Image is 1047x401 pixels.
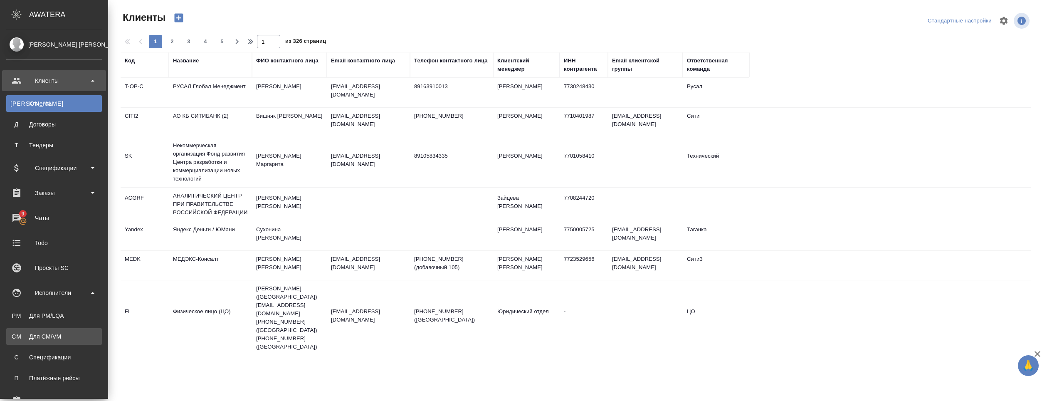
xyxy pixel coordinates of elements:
[2,233,106,253] a: Todo
[2,257,106,278] a: Проекты SC
[414,255,489,272] p: [PHONE_NUMBER] (добавочный 105)
[926,15,994,27] div: split button
[6,116,102,133] a: ДДоговоры
[6,370,102,386] a: ППлатёжные рейсы
[564,57,604,73] div: ИНН контрагента
[165,35,179,48] button: 2
[10,99,98,108] div: Клиенты
[169,303,252,332] td: Физическое лицо (ЦО)
[331,112,406,129] p: [EMAIL_ADDRESS][DOMAIN_NAME]
[560,148,608,177] td: 7701058410
[165,37,179,46] span: 2
[493,221,560,250] td: [PERSON_NAME]
[414,57,488,65] div: Телефон контактного лица
[252,148,327,177] td: [PERSON_NAME] Маргарита
[199,35,212,48] button: 4
[331,307,406,324] p: [EMAIL_ADDRESS][DOMAIN_NAME]
[121,221,169,250] td: Yandex
[6,162,102,174] div: Спецификации
[6,262,102,274] div: Проекты SC
[6,307,102,324] a: PMДля PM/LQA
[10,353,98,361] div: Спецификации
[560,221,608,250] td: 7750005725
[10,312,98,320] div: Для PM/LQA
[493,251,560,280] td: [PERSON_NAME] [PERSON_NAME]
[252,190,327,219] td: [PERSON_NAME] [PERSON_NAME]
[6,187,102,199] div: Заказы
[169,11,189,25] button: Создать
[16,210,29,218] span: 9
[121,78,169,107] td: T-OP-C
[560,251,608,280] td: 7723529656
[331,152,406,168] p: [EMAIL_ADDRESS][DOMAIN_NAME]
[121,148,169,177] td: SK
[331,255,406,272] p: [EMAIL_ADDRESS][DOMAIN_NAME]
[10,374,98,382] div: Платёжные рейсы
[285,36,326,48] span: из 326 страниц
[6,40,102,49] div: [PERSON_NAME] [PERSON_NAME]
[252,78,327,107] td: [PERSON_NAME]
[182,35,195,48] button: 3
[612,57,679,73] div: Email клиентской группы
[121,303,169,332] td: FL
[169,251,252,280] td: МЕДЭКС-Консалт
[994,11,1014,31] span: Настроить таблицу
[6,137,102,153] a: ТТендеры
[2,208,106,228] a: 9Чаты
[1018,355,1039,376] button: 🙏
[608,108,683,137] td: [EMAIL_ADDRESS][DOMAIN_NAME]
[10,141,98,149] div: Тендеры
[6,95,102,112] a: [PERSON_NAME]Клиенты
[121,190,169,219] td: ACGRF
[6,328,102,345] a: CMДля CM/VM
[560,78,608,107] td: 7730248430
[169,108,252,137] td: АО КБ СИТИБАНК (2)
[121,11,165,24] span: Клиенты
[414,307,489,324] p: [PHONE_NUMBER] ([GEOGRAPHIC_DATA])
[256,57,319,65] div: ФИО контактного лица
[121,251,169,280] td: MEDK
[252,108,327,137] td: Вишняк [PERSON_NAME]
[414,152,489,160] p: 89105834335
[252,221,327,250] td: Сухонина [PERSON_NAME]
[683,78,749,107] td: Русал
[1021,357,1035,374] span: 🙏
[169,188,252,221] td: АНАЛИТИЧЕСКИЙ ЦЕНТР ПРИ ПРАВИТЕЛЬСТВЕ РОССИЙСКОЙ ФЕДЕРАЦИИ
[1014,13,1031,29] span: Посмотреть информацию
[169,78,252,107] td: РУСАЛ Глобал Менеджмент
[608,251,683,280] td: [EMAIL_ADDRESS][DOMAIN_NAME]
[10,120,98,129] div: Договоры
[560,190,608,219] td: 7708244720
[6,287,102,299] div: Исполнители
[199,37,212,46] span: 4
[683,148,749,177] td: Технический
[169,221,252,250] td: Яндекс Деньги / ЮМани
[29,6,108,23] div: AWATERA
[169,137,252,187] td: Некоммерческая организация Фонд развития Центра разработки и коммерциализации новых технологий
[182,37,195,46] span: 3
[493,303,560,332] td: Юридический отдел
[683,303,749,332] td: ЦО
[6,212,102,224] div: Чаты
[414,112,489,120] p: [PHONE_NUMBER]
[125,57,135,65] div: Код
[560,303,608,332] td: -
[414,82,489,91] p: 89163910013
[683,221,749,250] td: Таганка
[493,148,560,177] td: [PERSON_NAME]
[493,108,560,137] td: [PERSON_NAME]
[608,221,683,250] td: [EMAIL_ADDRESS][DOMAIN_NAME]
[173,57,199,65] div: Название
[683,251,749,280] td: Сити3
[252,251,327,280] td: [PERSON_NAME] [PERSON_NAME]
[215,35,229,48] button: 5
[687,57,745,73] div: Ответственная команда
[6,74,102,87] div: Клиенты
[493,78,560,107] td: [PERSON_NAME]
[6,237,102,249] div: Todo
[10,332,98,341] div: Для CM/VM
[121,108,169,137] td: CITI2
[497,57,556,73] div: Клиентский менеджер
[252,280,327,355] td: [PERSON_NAME] ([GEOGRAPHIC_DATA]) [EMAIL_ADDRESS][DOMAIN_NAME] [PHONE_NUMBER] ([GEOGRAPHIC_DATA])...
[331,82,406,99] p: [EMAIL_ADDRESS][DOMAIN_NAME]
